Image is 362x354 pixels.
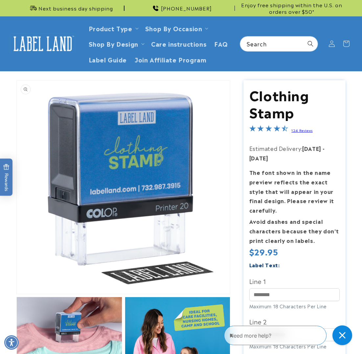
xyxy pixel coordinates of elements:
[249,217,339,244] strong: Avoid dashes and special characters because they don’t print clearly on labels.
[4,335,19,350] div: Accessibility Menu
[85,52,131,67] a: Label Guide
[38,5,113,12] span: Next business day shipping
[249,168,334,214] strong: The font shown in the name preview reflects the exact style that will appear in your final design...
[249,126,288,134] span: 4.4-star overall rating
[147,36,210,51] a: Care instructions
[224,323,355,347] iframe: Gorgias Floating Chat
[323,144,325,152] strong: -
[85,20,141,36] summary: Product Type
[89,56,127,63] span: Label Guide
[8,31,78,56] a: Label Land
[238,2,346,14] span: Enjoy free shipping within the U.S. on orders over $50*
[3,164,10,191] span: Rewards
[141,20,211,36] summary: Shop By Occasion
[135,56,206,63] span: Join Affiliate Program
[89,24,132,33] a: Product Type
[214,40,228,47] span: FAQ
[131,52,210,67] a: Join Affiliate Program
[151,40,206,47] span: Care instructions
[249,316,340,327] label: Line 2
[210,36,232,51] a: FAQ
[302,144,321,152] strong: [DATE]
[89,39,138,48] a: Shop By Design
[303,36,318,51] button: Search
[249,144,340,163] p: Estimated Delivery:
[85,36,147,51] summary: Shop By Design
[249,261,280,269] label: Label Text:
[249,86,340,120] h1: Clothing Stamp
[291,128,313,132] a: 124 Reviews
[249,276,340,286] label: Line 1
[145,24,202,32] span: Shop By Occasion
[249,303,340,310] div: Maximum 18 Characters Per Line
[249,154,268,162] strong: [DATE]
[10,34,76,54] img: Label Land
[161,5,212,12] span: [PHONE_NUMBER]
[249,247,278,257] span: $29.95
